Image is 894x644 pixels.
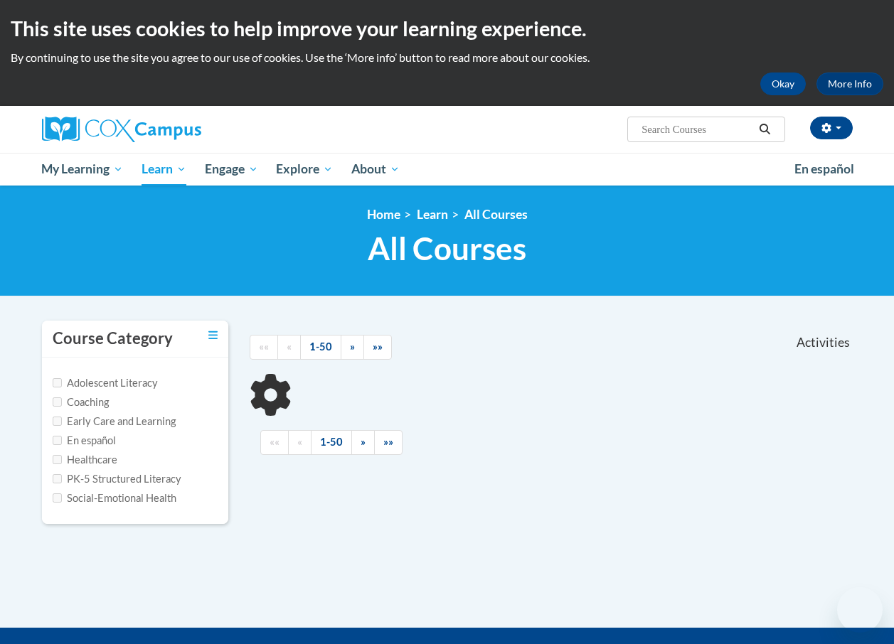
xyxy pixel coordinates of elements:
[31,153,863,186] div: Main menu
[42,117,201,142] img: Cox Campus
[361,436,366,448] span: »
[42,117,298,142] a: Cox Campus
[351,430,375,455] a: Next
[417,207,448,222] a: Learn
[374,430,403,455] a: End
[53,436,62,445] input: Checkbox for Options
[383,436,393,448] span: »»
[53,490,176,506] label: Social-Emotional Health
[350,340,355,353] span: »
[363,335,392,360] a: End
[250,335,278,360] a: Begining
[837,587,883,633] iframe: Button to launch messaging window
[270,436,280,448] span: ««
[373,340,383,353] span: »»
[300,335,341,360] a: 1-50
[267,153,342,186] a: Explore
[810,117,853,139] button: Account Settings
[276,161,333,178] span: Explore
[53,375,158,391] label: Adolescent Literacy
[794,161,854,176] span: En español
[287,340,292,353] span: «
[259,340,269,353] span: ««
[53,455,62,464] input: Checkbox for Options
[760,73,806,95] button: Okay
[132,153,196,186] a: Learn
[53,328,173,350] h3: Course Category
[288,430,312,455] a: Previous
[53,414,176,429] label: Early Care and Learning
[464,207,528,222] a: All Courses
[341,335,364,360] a: Next
[53,471,181,487] label: PK-5 Structured Literacy
[53,397,62,407] input: Checkbox for Options
[208,328,218,343] a: Toggle collapse
[297,436,302,448] span: «
[367,207,400,222] a: Home
[53,452,117,468] label: Healthcare
[53,378,62,387] input: Checkbox for Options
[368,230,526,267] span: All Courses
[311,430,352,455] a: 1-50
[196,153,267,186] a: Engage
[351,161,400,178] span: About
[53,493,62,503] input: Checkbox for Options
[41,161,123,178] span: My Learning
[205,161,258,178] span: Engage
[53,417,62,426] input: Checkbox for Options
[260,430,289,455] a: Begining
[785,154,863,184] a: En español
[53,433,116,449] label: En español
[816,73,883,95] a: More Info
[53,395,109,410] label: Coaching
[11,14,883,43] h2: This site uses cookies to help improve your learning experience.
[11,50,883,65] p: By continuing to use the site you agree to our use of cookies. Use the ‘More info’ button to read...
[640,121,754,138] input: Search Courses
[754,121,775,138] button: Search
[53,474,62,483] input: Checkbox for Options
[342,153,409,186] a: About
[142,161,186,178] span: Learn
[277,335,301,360] a: Previous
[797,335,850,350] span: Activities
[33,153,133,186] a: My Learning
